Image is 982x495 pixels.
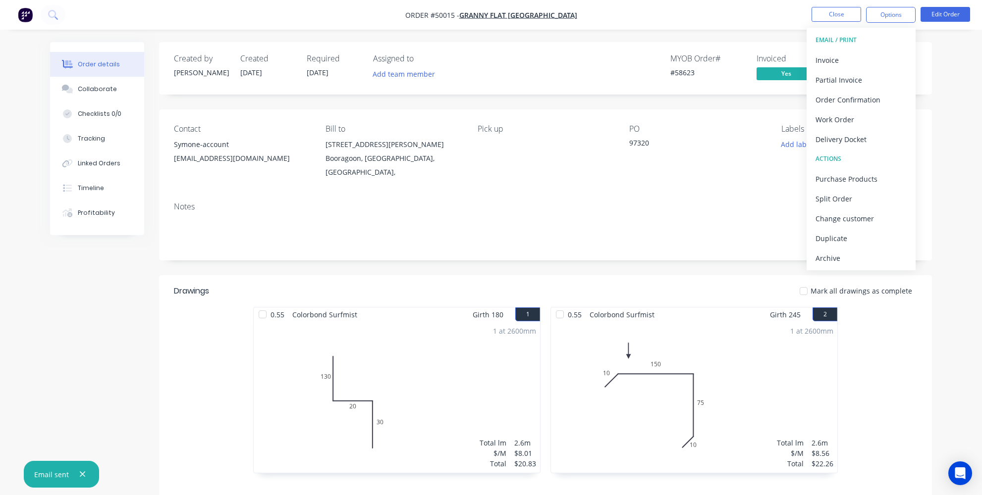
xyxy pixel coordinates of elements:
[174,285,209,297] div: Drawings
[473,307,503,322] span: Girth 180
[174,67,228,78] div: [PERSON_NAME]
[326,138,461,151] div: [STREET_ADDRESS][PERSON_NAME]
[816,132,907,147] div: Delivery Docket
[514,438,536,448] div: 2.6m
[551,322,837,473] div: 01015075101 at 2600mmTotal lm$/MTotal2.6m$8.56$22.26
[670,54,745,63] div: MYOB Order #
[757,67,816,80] span: Yes
[50,101,144,126] button: Checklists 0/0
[174,138,310,169] div: Symone-account[EMAIL_ADDRESS][DOMAIN_NAME]
[866,7,916,23] button: Options
[307,68,328,77] span: [DATE]
[174,202,917,211] div: Notes
[629,124,765,134] div: PO
[790,326,833,336] div: 1 at 2600mm
[480,458,506,469] div: Total
[816,73,907,87] div: Partial Invoice
[240,54,295,63] div: Created
[812,448,833,458] div: $8.56
[757,54,831,63] div: Invoiced
[34,469,69,480] div: Email sent
[816,211,907,226] div: Change customer
[373,67,440,81] button: Add team member
[78,159,120,168] div: Linked Orders
[50,151,144,176] button: Linked Orders
[174,151,310,165] div: [EMAIL_ADDRESS][DOMAIN_NAME]
[812,438,833,448] div: 2.6m
[326,124,461,134] div: Bill to
[326,151,461,179] div: Booragoon, [GEOGRAPHIC_DATA], [GEOGRAPHIC_DATA],
[948,461,972,485] div: Open Intercom Messenger
[174,138,310,151] div: Symone-account
[816,152,907,165] div: ACTIONS
[515,307,540,321] button: 1
[78,109,121,118] div: Checklists 0/0
[921,7,970,22] button: Edit Order
[629,138,753,151] div: 97320
[174,124,310,134] div: Contact
[307,54,361,63] div: Required
[478,124,613,134] div: Pick up
[811,286,912,296] span: Mark all drawings as complete
[777,448,804,458] div: $/M
[514,448,536,458] div: $8.01
[770,307,801,322] span: Girth 245
[480,448,506,458] div: $/M
[78,208,115,217] div: Profitability
[816,231,907,246] div: Duplicate
[368,67,440,81] button: Add team member
[816,34,907,47] div: EMAIL / PRINT
[78,134,105,143] div: Tracking
[670,67,745,78] div: #58623
[816,192,907,206] div: Split Order
[18,7,33,22] img: Factory
[493,326,536,336] div: 1 at 2600mm
[50,200,144,225] button: Profitability
[812,7,861,22] button: Close
[777,438,804,448] div: Total lm
[777,458,804,469] div: Total
[816,93,907,107] div: Order Confirmation
[78,85,117,94] div: Collaborate
[50,77,144,101] button: Collaborate
[816,172,907,186] div: Purchase Products
[78,184,104,193] div: Timeline
[50,52,144,77] button: Order details
[781,124,917,134] div: Labels
[50,176,144,200] button: Timeline
[254,322,540,473] div: 013020301 at 2600mmTotal lm$/MTotal2.6m$8.01$20.83
[816,251,907,265] div: Archive
[480,438,506,448] div: Total lm
[50,126,144,151] button: Tracking
[405,10,459,20] span: Order #50015 -
[816,112,907,127] div: Work Order
[78,60,120,69] div: Order details
[586,307,658,322] span: Colorbond Surfmist
[514,458,536,469] div: $20.83
[174,54,228,63] div: Created by
[459,10,577,20] a: Granny Flat [GEOGRAPHIC_DATA]
[288,307,361,322] span: Colorbond Surfmist
[775,138,821,151] button: Add labels
[816,53,907,67] div: Invoice
[267,307,288,322] span: 0.55
[240,68,262,77] span: [DATE]
[564,307,586,322] span: 0.55
[812,458,833,469] div: $22.26
[373,54,472,63] div: Assigned to
[326,138,461,179] div: [STREET_ADDRESS][PERSON_NAME]Booragoon, [GEOGRAPHIC_DATA], [GEOGRAPHIC_DATA],
[813,307,837,321] button: 2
